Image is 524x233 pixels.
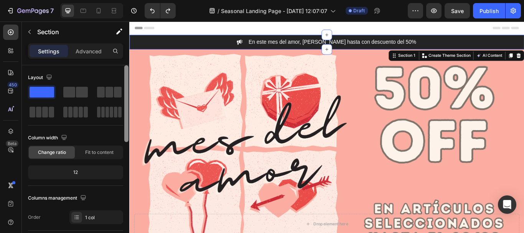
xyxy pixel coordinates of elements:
p: 7 [50,6,54,15]
span: Fit to content [85,149,114,156]
div: 450 [7,82,18,88]
span: Seasonal Landing Page - [DATE] 12:07:07 [221,7,327,15]
div: Beta [6,140,18,147]
button: Publish [473,3,505,18]
button: 7 [3,3,57,18]
div: 12 [30,167,122,178]
p: Advanced [76,47,102,55]
p: Create Theme Section [349,36,398,43]
p: Settings [38,47,59,55]
span: / [218,7,219,15]
div: Layout [28,73,54,83]
p: Section [37,27,100,36]
div: Columns management [28,193,88,203]
div: 1 col [85,214,121,221]
button: Save [445,3,470,18]
div: Open Intercom Messenger [498,195,516,214]
span: Save [451,8,464,14]
div: Undo/Redo [145,3,176,18]
button: AI Content [403,35,437,45]
iframe: Design area [129,21,524,233]
div: Publish [480,7,499,15]
span: Draft [353,7,365,14]
div: Order [28,214,41,221]
div: Section 1 [312,36,335,43]
span: Change ratio [38,149,66,156]
div: Column width [28,133,69,143]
